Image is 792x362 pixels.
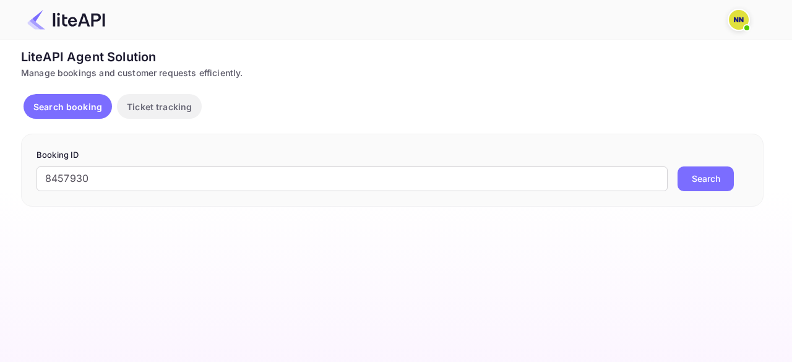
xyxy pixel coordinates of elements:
input: Enter Booking ID (e.g., 63782194) [37,166,668,191]
p: Search booking [33,100,102,113]
p: Ticket tracking [127,100,192,113]
img: LiteAPI Logo [27,10,105,30]
div: LiteAPI Agent Solution [21,48,764,66]
img: N/A N/A [729,10,749,30]
p: Booking ID [37,149,748,162]
div: Manage bookings and customer requests efficiently. [21,66,764,79]
button: Search [678,166,734,191]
